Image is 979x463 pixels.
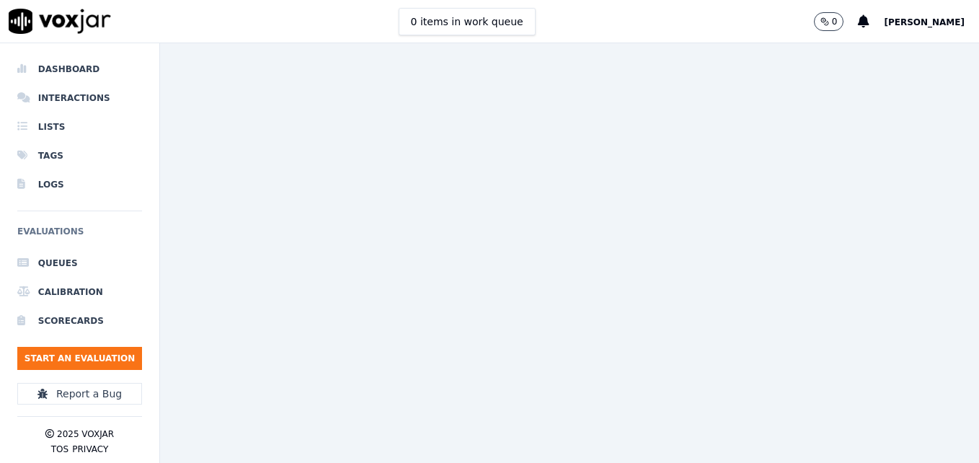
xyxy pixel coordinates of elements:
button: TOS [51,444,68,455]
span: [PERSON_NAME] [884,17,965,27]
a: Tags [17,141,142,170]
a: Dashboard [17,55,142,84]
button: 0 items in work queue [399,8,536,35]
a: Interactions [17,84,142,113]
button: Report a Bug [17,383,142,405]
a: Calibration [17,278,142,307]
p: 0 [832,16,838,27]
img: voxjar logo [9,9,111,34]
button: Start an Evaluation [17,347,142,370]
button: 0 [814,12,844,31]
a: Logs [17,170,142,199]
a: Lists [17,113,142,141]
h6: Evaluations [17,223,142,249]
a: Scorecards [17,307,142,335]
button: [PERSON_NAME] [884,13,979,30]
button: Privacy [72,444,108,455]
a: Queues [17,249,142,278]
p: 2025 Voxjar [57,428,114,440]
